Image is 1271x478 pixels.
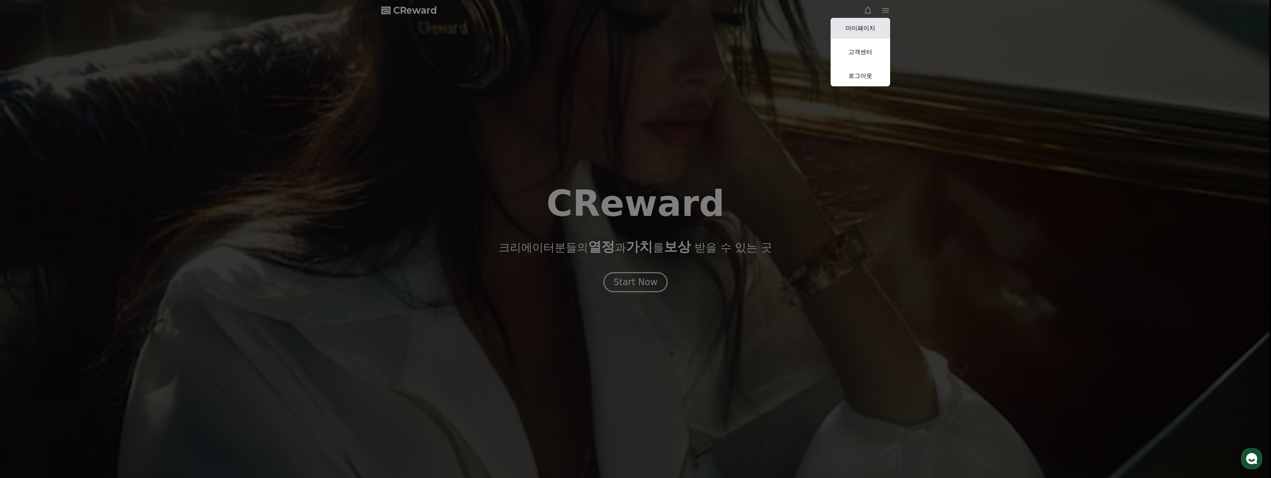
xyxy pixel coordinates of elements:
[2,236,49,255] a: 홈
[115,247,124,253] span: 설정
[49,236,96,255] a: 대화
[23,247,28,253] span: 홈
[831,66,890,86] a: 로그아웃
[831,42,890,63] a: 고객센터
[831,18,890,86] button: 마이페이지 고객센터 로그아웃
[96,236,143,255] a: 설정
[68,248,77,254] span: 대화
[831,18,890,39] a: 마이페이지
